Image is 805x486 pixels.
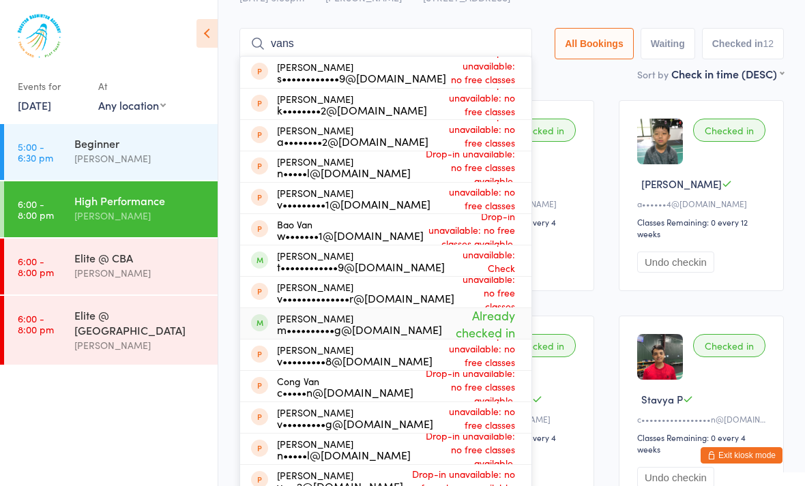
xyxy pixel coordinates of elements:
span: Drop-in unavailable: no free classes available. [428,105,518,166]
div: Checked in [503,119,576,142]
span: Drop-in unavailable: no free classes available. [411,143,518,191]
div: Checked in [693,119,765,142]
img: Houston Badminton Academy [14,10,65,61]
span: Already checked in [442,303,518,344]
div: Checked in [693,334,765,357]
span: Drop-in unavailable: no free classes available. [433,387,518,449]
div: Elite @ CBA [74,250,206,265]
div: Elite @ [GEOGRAPHIC_DATA] [74,307,206,337]
span: Drop-in unavailable: no free classes available. [427,74,518,135]
div: c•••••n@[DOMAIN_NAME] [277,386,413,397]
span: Drop-in unavailable: no free classes available. [413,363,518,410]
div: [PERSON_NAME] [277,313,442,335]
div: [PERSON_NAME] [277,407,433,429]
div: [PERSON_NAME] [277,125,428,147]
img: image1750898400.png [637,334,683,380]
div: [PERSON_NAME] [277,61,446,83]
div: Checked in [503,334,576,357]
div: Classes Remaining: 0 every 12 weeks [637,216,770,239]
a: 6:00 -8:00 pmElite @ [GEOGRAPHIC_DATA][PERSON_NAME] [4,296,218,365]
span: [PERSON_NAME] [641,177,722,191]
a: 6:00 -8:00 pmElite @ CBA[PERSON_NAME] [4,239,218,294]
time: 6:00 - 8:00 pm [18,256,54,277]
div: Beginner [74,136,206,151]
span: Drop-in unavailable: no free classes available. [411,425,518,473]
button: Undo checkin [637,252,714,273]
label: Sort by [637,67,669,81]
button: Waiting [641,28,695,59]
div: m••••••••••g@[DOMAIN_NAME] [277,324,442,335]
span: Drop-in unavailable: no free classes available. [433,324,518,386]
div: t••••••••••••9@[DOMAIN_NAME] [277,261,445,272]
div: n•••••l@[DOMAIN_NAME] [277,449,411,460]
div: Any location [98,97,166,112]
div: Events for [18,75,85,97]
div: [PERSON_NAME] [277,156,411,178]
button: Checked in12 [702,28,784,59]
div: [PERSON_NAME] [277,438,411,460]
time: 6:00 - 8:00 pm [18,198,54,220]
img: image1719410827.png [637,119,683,164]
div: n•••••l@[DOMAIN_NAME] [277,167,411,178]
span: Drop-in unavailable: no free classes available. [430,168,518,229]
div: v•••••••••g@[DOMAIN_NAME] [277,418,433,429]
button: All Bookings [555,28,634,59]
div: a••••••4@[DOMAIN_NAME] [637,198,770,209]
div: w•••••••1@[DOMAIN_NAME] [277,230,424,241]
div: [PERSON_NAME] [74,151,206,166]
div: Bao Van [277,219,424,241]
div: [PERSON_NAME] [277,282,454,303]
div: v•••••••••1@[DOMAIN_NAME] [277,198,430,209]
div: [PERSON_NAME] [277,344,433,366]
span: Drop-in unavailable: no free classes available. [454,255,518,330]
div: High Performance [74,193,206,208]
div: [PERSON_NAME] [277,93,427,115]
div: a••••••••2@[DOMAIN_NAME] [277,136,428,147]
div: At [98,75,166,97]
div: [PERSON_NAME] [277,250,445,272]
a: [DATE] [18,97,51,112]
div: v•••••••••8@[DOMAIN_NAME] [277,355,433,366]
a: 6:00 -8:00 pmHigh Performance[PERSON_NAME] [4,181,218,237]
div: 12 [763,38,774,49]
div: c•••••••••••••••••n@[DOMAIN_NAME] [637,413,770,425]
div: [PERSON_NAME] [74,208,206,224]
div: Classes Remaining: 0 every 4 weeks [637,431,770,455]
span: Stavya P [641,392,683,406]
span: Drop-in unavailable: no free classes available. [424,206,518,254]
div: Check in time (DESC) [671,66,784,81]
div: [PERSON_NAME] [74,337,206,353]
time: 6:00 - 8:00 pm [18,313,54,335]
button: Exit kiosk mode [701,447,782,464]
div: [PERSON_NAME] [277,187,430,209]
time: 5:00 - 6:30 pm [18,141,53,163]
div: s••••••••••••9@[DOMAIN_NAME] [277,72,446,83]
div: Cong Van [277,376,413,397]
a: 5:00 -6:30 pmBeginner[PERSON_NAME] [4,124,218,180]
div: k••••••••2@[DOMAIN_NAME] [277,104,427,115]
input: Search [239,28,532,59]
span: Drop-in unavailable: Check membership [445,230,518,292]
span: Drop-in unavailable: no free classes available. [446,42,518,103]
div: v••••••••••••••r@[DOMAIN_NAME] [277,292,454,303]
div: [PERSON_NAME] [74,265,206,281]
